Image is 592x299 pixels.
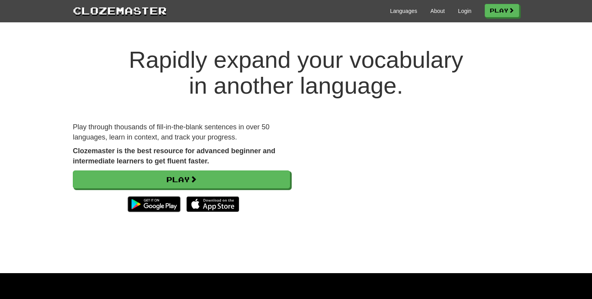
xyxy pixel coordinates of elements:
[458,7,471,15] a: Login
[124,192,184,216] img: Get it on Google Play
[430,7,445,15] a: About
[390,7,417,15] a: Languages
[73,170,290,188] a: Play
[73,122,290,142] p: Play through thousands of fill-in-the-blank sentences in over 50 languages, learn in context, and...
[186,196,239,212] img: Download_on_the_App_Store_Badge_US-UK_135x40-25178aeef6eb6b83b96f5f2d004eda3bffbb37122de64afbaef7...
[73,3,167,18] a: Clozemaster
[73,147,275,165] strong: Clozemaster is the best resource for advanced beginner and intermediate learners to get fluent fa...
[485,4,519,17] a: Play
